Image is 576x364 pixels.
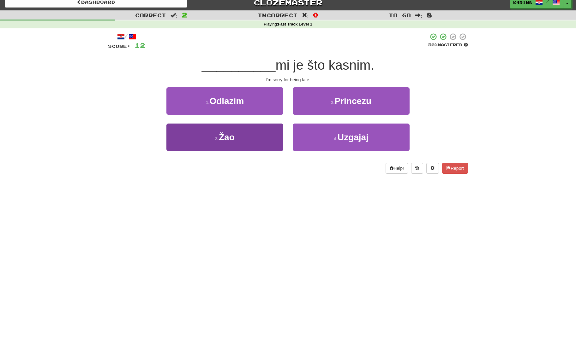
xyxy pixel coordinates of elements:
span: 8 [427,11,432,19]
span: Odlazim [209,96,244,106]
span: : [302,13,309,18]
strong: Fast Track Level 1 [278,22,312,26]
button: 2.Princezu [293,87,410,115]
small: 1 . [206,100,210,105]
span: To go [389,12,411,18]
div: Mastered [428,42,468,48]
div: / [108,33,145,41]
span: mi je što kasnim. [275,58,374,72]
button: 3.Žao [166,124,283,151]
small: 3 . [215,136,219,141]
div: I'm sorry for being late. [108,77,468,83]
span: Princezu [334,96,371,106]
span: : [171,13,177,18]
span: : [415,13,422,18]
span: 12 [135,41,145,49]
span: Incorrect [258,12,297,18]
span: Correct [135,12,166,18]
button: Help! [386,163,408,174]
small: 4 . [334,136,338,141]
span: Žao [219,132,235,142]
span: 0 [313,11,318,19]
span: __________ [202,58,276,72]
button: 4.Uzgajaj [293,124,410,151]
span: Uzgajaj [338,132,369,142]
span: 2 [182,11,187,19]
small: 2 . [331,100,335,105]
span: 50 % [428,42,438,47]
button: 1.Odlazim [166,87,283,115]
span: Score: [108,43,131,49]
button: Report [442,163,468,174]
button: Round history (alt+y) [411,163,423,174]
